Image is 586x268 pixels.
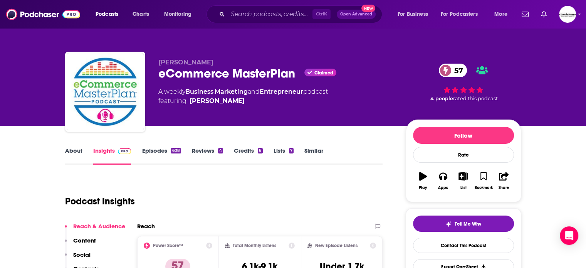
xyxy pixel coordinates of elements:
[142,147,181,165] a: Episodes608
[73,251,91,258] p: Social
[65,222,125,237] button: Reach & Audience
[312,9,331,19] span: Ctrl K
[413,127,514,144] button: Follow
[489,8,517,20] button: open menu
[337,10,376,19] button: Open AdvancedNew
[73,237,96,244] p: Content
[190,96,245,106] a: Chloe Thomas
[171,148,181,153] div: 608
[474,185,492,190] div: Bookmark
[164,9,191,20] span: Monitoring
[559,6,576,23] span: Logged in as jvervelde
[430,96,453,101] span: 4 people
[214,5,390,23] div: Search podcasts, credits, & more...
[453,167,473,195] button: List
[158,87,328,106] div: A weekly podcast
[560,226,578,245] div: Open Intercom Messenger
[439,64,467,77] a: 57
[559,6,576,23] img: User Profile
[218,148,223,153] div: 4
[436,8,489,20] button: open menu
[93,147,131,165] a: InsightsPodchaser Pro
[158,59,213,66] span: [PERSON_NAME]
[153,243,183,248] h2: Power Score™
[67,53,144,130] img: eCommerce MasterPlan
[392,8,438,20] button: open menu
[361,5,375,12] span: New
[474,167,494,195] button: Bookmark
[519,8,532,21] a: Show notifications dropdown
[96,9,118,20] span: Podcasts
[6,7,80,22] img: Podchaser - Follow, Share and Rate Podcasts
[260,88,303,95] a: Entrepreneur
[453,96,498,101] span: rated this podcast
[65,196,135,207] h1: Podcast Insights
[159,8,201,20] button: open menu
[441,9,478,20] span: For Podcasters
[315,243,358,248] h2: New Episode Listens
[234,147,262,165] a: Credits6
[499,185,509,190] div: Share
[248,88,260,95] span: and
[73,222,125,230] p: Reach & Audience
[65,147,82,165] a: About
[340,12,372,16] span: Open Advanced
[158,96,328,106] span: featuring
[460,185,467,190] div: List
[406,59,521,106] div: 57 4 peoplerated this podcast
[398,9,428,20] span: For Business
[413,216,514,232] button: tell me why sparkleTell Me Why
[413,167,433,195] button: Play
[494,167,514,195] button: Share
[289,148,294,153] div: 7
[65,251,91,265] button: Social
[215,88,248,95] a: Marketing
[213,88,215,95] span: ,
[233,243,276,248] h2: Total Monthly Listens
[433,167,453,195] button: Apps
[455,221,481,227] span: Tell Me Why
[185,88,213,95] a: Business
[137,222,155,230] h2: Reach
[228,8,312,20] input: Search podcasts, credits, & more...
[304,147,323,165] a: Similar
[258,148,262,153] div: 6
[314,71,333,75] span: Claimed
[419,185,427,190] div: Play
[447,64,467,77] span: 57
[128,8,154,20] a: Charts
[274,147,294,165] a: Lists7
[65,237,96,251] button: Content
[494,9,507,20] span: More
[445,221,452,227] img: tell me why sparkle
[118,148,131,154] img: Podchaser Pro
[559,6,576,23] button: Show profile menu
[413,238,514,253] a: Contact This Podcast
[192,147,223,165] a: Reviews4
[133,9,149,20] span: Charts
[90,8,128,20] button: open menu
[538,8,550,21] a: Show notifications dropdown
[413,147,514,163] div: Rate
[438,185,448,190] div: Apps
